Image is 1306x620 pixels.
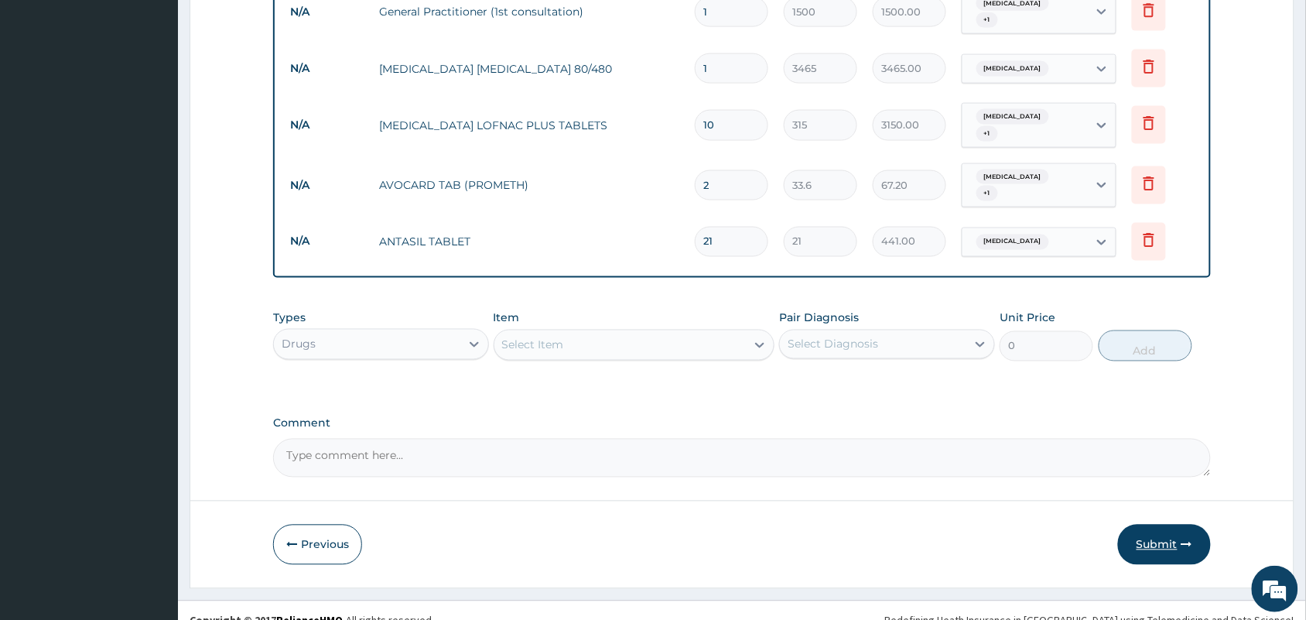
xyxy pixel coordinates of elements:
button: Previous [273,525,362,565]
span: [MEDICAL_DATA] [976,235,1049,250]
span: [MEDICAL_DATA] [976,109,1049,125]
span: We're online! [90,195,214,351]
label: Item [494,310,520,326]
span: [MEDICAL_DATA] [976,61,1049,77]
td: ANTASIL TABLET [371,227,687,258]
td: [MEDICAL_DATA] [MEDICAL_DATA] 80/480 [371,53,687,84]
td: [MEDICAL_DATA] LOFNAC PLUS TABLETS [371,110,687,141]
textarea: Type your message and hit 'Enter' [8,423,295,477]
td: N/A [282,54,371,83]
label: Pair Diagnosis [779,310,859,326]
span: + 1 [976,12,998,28]
div: Select Diagnosis [788,337,878,352]
label: Comment [273,417,1211,430]
td: N/A [282,111,371,139]
td: AVOCARD TAB (PROMETH) [371,170,687,200]
label: Types [273,312,306,325]
div: Drugs [282,337,316,352]
td: N/A [282,228,371,256]
label: Unit Price [1000,310,1055,326]
div: Minimize live chat window [254,8,291,45]
button: Add [1099,331,1192,361]
td: N/A [282,171,371,200]
span: + 1 [976,126,998,142]
span: + 1 [976,186,998,201]
span: [MEDICAL_DATA] [976,170,1049,185]
button: Submit [1118,525,1211,565]
img: d_794563401_company_1708531726252_794563401 [29,77,63,116]
div: Chat with us now [80,87,260,107]
div: Select Item [502,337,564,353]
